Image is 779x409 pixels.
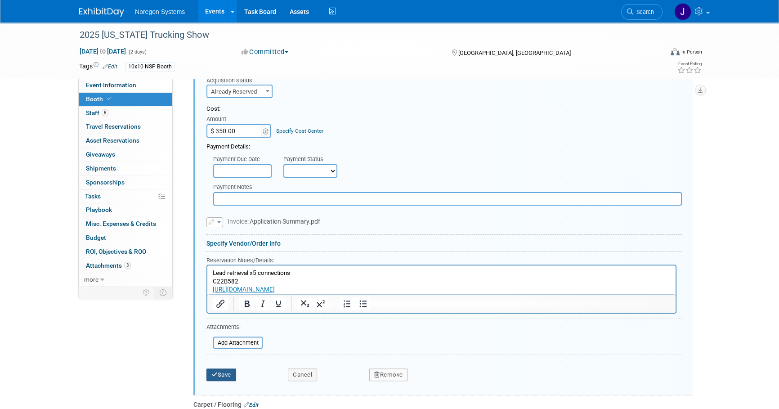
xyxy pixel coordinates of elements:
span: Tasks [85,193,101,200]
a: Misc. Expenses & Credits [79,217,172,231]
span: Application Summary.pdf [228,218,320,225]
button: Committed [238,47,292,57]
span: Shipments [86,165,116,172]
div: Payment Details: [206,138,682,151]
a: Budget [79,231,172,245]
a: Giveaways [79,148,172,162]
div: Amount [206,115,272,124]
img: Format-Inperson.png [671,48,680,55]
button: Insert/edit link [213,297,228,310]
span: Event Information [86,81,136,89]
div: Cost: [206,105,682,113]
img: ExhibitDay [79,8,124,17]
span: Noregon Systems [135,8,185,15]
div: Reservation Notes/Details: [206,256,676,265]
button: Save [206,369,236,381]
div: Payment Due Date [213,155,270,164]
td: Tags [79,62,117,72]
div: Payment Status [283,155,344,164]
div: Event Format [609,47,702,60]
a: Booth [79,93,172,106]
div: Payment Notes [213,183,682,192]
span: Already Reserved [207,85,272,98]
span: 3 [124,262,131,269]
iframe: Rich Text Area [207,265,676,294]
span: more [84,276,98,283]
button: Cancel [288,369,317,381]
td: Personalize Event Tab Strip [139,287,154,298]
i: Booth reservation complete [107,96,112,101]
span: Asset Reservations [86,137,139,144]
span: to [98,48,107,55]
span: Staff [86,109,108,117]
a: Edit [244,402,259,408]
span: Attachments [86,262,131,269]
span: Giveaways [86,151,115,158]
a: Travel Reservations [79,120,172,134]
img: Johana Gil [674,3,691,20]
span: [DATE] [DATE] [79,47,126,55]
span: Already Reserved [206,85,273,98]
span: ROI, Objectives & ROO [86,248,146,255]
span: Invoice: [228,218,250,225]
span: Travel Reservations [86,123,141,130]
a: ROI, Objectives & ROO [79,245,172,259]
a: Edit [103,63,117,70]
a: Staff8 [79,107,172,120]
span: Booth [86,95,113,103]
a: Specify Vendor/Order Info [206,240,281,247]
span: Budget [86,234,106,241]
div: Event Rating [677,62,702,66]
button: Bold [239,297,255,310]
td: Toggle Event Tabs [154,287,173,298]
button: Underline [271,297,286,310]
a: Asset Reservations [79,134,172,148]
a: Attachments3 [79,259,172,273]
a: Search [621,4,663,20]
a: Event Information [79,79,172,92]
div: 2025 [US_STATE] Trucking Show [76,27,649,43]
button: Bullet list [355,297,371,310]
div: Attachments: [206,323,263,333]
a: more [79,273,172,287]
button: Remove [369,369,408,381]
button: Italic [255,297,270,310]
a: Tasks [79,190,172,203]
a: Shipments [79,162,172,175]
span: Playbook [86,206,112,213]
span: Misc. Expenses & Credits [86,220,156,227]
span: (2 days) [128,49,147,55]
button: Numbered list [340,297,355,310]
span: 8 [102,109,108,116]
div: In-Person [681,49,702,55]
div: Carpet / Flooring [193,400,693,409]
button: Superscript [313,297,328,310]
a: Playbook [79,203,172,217]
span: Sponsorships [86,179,125,186]
a: Specify Cost Center [276,128,323,134]
span: Search [633,9,654,15]
a: Sponsorships [79,176,172,189]
button: Subscript [297,297,313,310]
div: 10x10 NSP Booth [125,62,175,72]
span: [GEOGRAPHIC_DATA], [GEOGRAPHIC_DATA] [458,49,570,56]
